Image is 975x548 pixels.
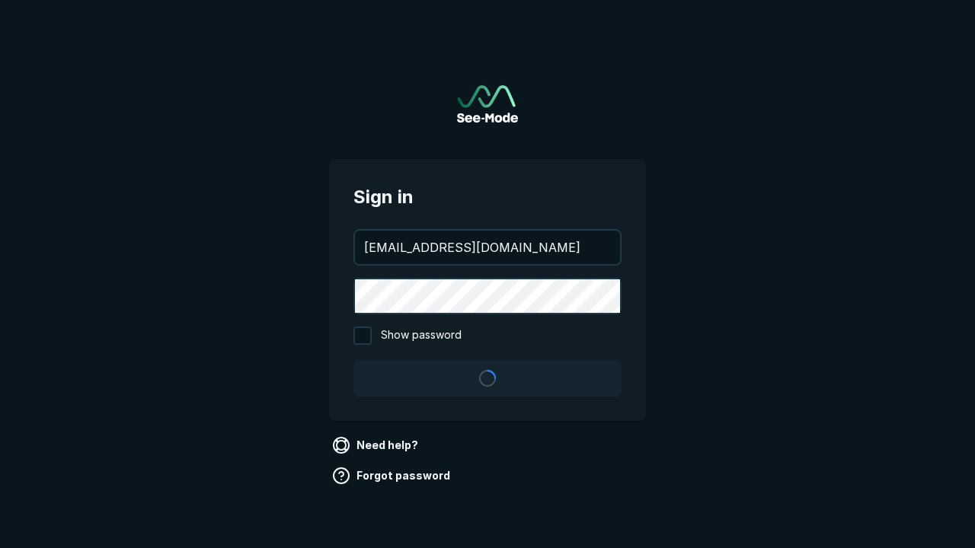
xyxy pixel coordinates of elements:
input: your@email.com [355,231,620,264]
a: Go to sign in [457,85,518,123]
span: Show password [381,327,462,345]
a: Forgot password [329,464,456,488]
img: See-Mode Logo [457,85,518,123]
span: Sign in [353,183,622,211]
a: Need help? [329,433,424,457]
